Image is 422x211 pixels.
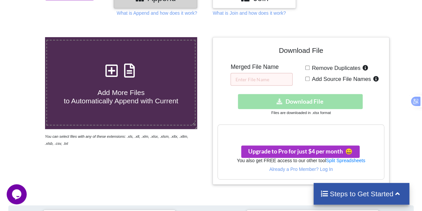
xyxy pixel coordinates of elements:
[326,158,365,163] a: Split Spreadsheets
[117,10,197,16] p: What is Append and how does it work?
[213,10,286,16] p: What is Join and how does it work?
[218,128,384,135] h3: Your files are more than 1 MB
[45,134,188,145] i: You can select files with any of these extensions: .xls, .xlt, .xlm, .xlsx, .xlsm, .xltx, .xltm, ...
[248,148,353,155] span: Upgrade to Pro for just $4 per month
[310,65,361,71] span: Remove Duplicates
[218,158,384,164] h6: You also get FREE access to our other tool
[320,190,403,198] h4: Steps to Get Started
[310,76,371,82] span: Add Source File Names
[218,42,384,61] h4: Download File
[7,184,28,204] iframe: chat widget
[64,89,178,105] span: Add More Files to Automatically Append with Current
[343,148,353,155] span: smile
[231,64,293,71] h5: Merged File Name
[231,73,293,86] input: Enter File Name
[241,145,360,158] button: Upgrade to Pro for just $4 per monthsmile
[218,166,384,173] p: Already a Pro Member? Log In
[271,111,331,115] small: Files are downloaded in .xlsx format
